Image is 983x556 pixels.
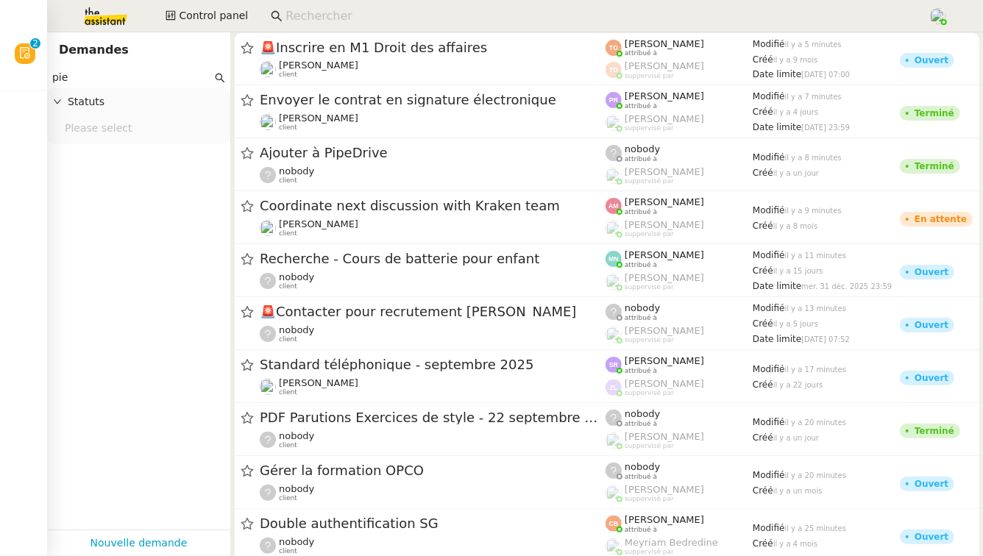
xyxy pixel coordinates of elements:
[753,538,773,549] span: Créé
[773,169,819,177] span: il y a un jour
[785,154,842,162] span: il y a 8 minutes
[801,282,892,291] span: mer. 31 déc. 2025 23:59
[606,355,753,374] app-user-label: attribué à
[915,480,948,488] div: Ouvert
[279,388,297,396] span: client
[785,40,842,49] span: il y a 5 minutes
[625,283,674,291] span: suppervisé par
[785,252,847,260] span: il y a 11 minutes
[625,38,704,49] span: [PERSON_NAME]
[32,38,38,51] p: 2
[625,102,657,110] span: attribué à
[753,152,785,163] span: Modifié
[606,272,753,291] app-user-label: suppervisé par
[915,532,948,541] div: Ouvert
[625,124,674,132] span: suppervisé par
[753,69,801,79] span: Date limite
[279,441,297,449] span: client
[279,165,314,177] span: nobody
[279,218,358,229] span: [PERSON_NAME]
[279,335,297,343] span: client
[625,325,704,336] span: [PERSON_NAME]
[915,109,954,118] div: Terminé
[279,71,297,79] span: client
[785,366,847,374] span: il y a 17 minutes
[915,268,948,277] div: Ouvert
[773,222,818,230] span: il y a 8 mois
[606,537,753,556] app-user-label: suppervisé par
[606,484,753,503] app-user-label: suppervisé par
[915,215,967,224] div: En attente
[279,113,358,124] span: [PERSON_NAME]
[260,218,606,238] app-user-detailed-label: client
[753,485,773,496] span: Créé
[68,93,224,110] span: Statuts
[625,514,704,525] span: [PERSON_NAME]
[753,303,785,313] span: Modifié
[773,108,818,116] span: il y a 4 jours
[625,196,704,207] span: [PERSON_NAME]
[625,113,704,124] span: [PERSON_NAME]
[260,536,606,555] app-user-detailed-label: client
[279,60,358,71] span: [PERSON_NAME]
[753,122,801,132] span: Date limite
[30,38,40,49] nz-badge-sup: 2
[47,88,230,116] div: Statuts
[625,166,704,177] span: [PERSON_NAME]
[606,461,753,480] app-user-label: attribué à
[260,483,606,502] app-user-detailed-label: client
[279,177,297,185] span: client
[606,514,753,533] app-user-label: attribué à
[625,389,674,397] span: suppervisé par
[606,432,622,449] img: users%2FoFdbodQ3TgNoWt9kP3GXAs5oaCq1%2Favatar%2Fprofile-pic.png
[260,41,606,54] span: Inscrire en M1 Droit des affaires
[625,473,657,481] span: attribué à
[915,427,954,435] div: Terminé
[753,364,785,374] span: Modifié
[625,314,657,322] span: attribué à
[606,485,622,502] img: users%2FoFdbodQ3TgNoWt9kP3GXAs5oaCq1%2Favatar%2Fprofile-pic.png
[625,378,704,389] span: [PERSON_NAME]
[606,40,622,56] img: svg
[930,8,946,24] img: users%2FPPrFYTsEAUgQy5cK5MCpqKbOX8K2%2Favatar%2FCapture%20d%E2%80%99e%CC%81cran%202023-06-05%20a%...
[279,547,297,555] span: client
[753,91,785,101] span: Modifié
[279,271,314,282] span: nobody
[260,252,606,265] span: Recherche - Cours de batterie pour enfant
[625,461,660,472] span: nobody
[91,535,188,552] a: Nouvelle demande
[625,177,674,185] span: suppervisé par
[606,327,622,343] img: users%2FyQfMwtYgTqhRP2YHWHmG2s2LYaD3%2Favatar%2Fprofile-pic.png
[773,487,823,495] span: il y a un mois
[260,199,606,213] span: Coordinate next discussion with Kraken team
[260,40,276,55] span: 🚨
[279,430,314,441] span: nobody
[785,524,847,532] span: il y a 25 minutes
[260,411,606,424] span: PDF Parutions Exercices de style - 22 septembre 2025
[260,324,606,343] app-user-detailed-label: client
[606,38,753,57] app-user-label: attribué à
[606,90,753,110] app-user-label: attribué à
[606,408,753,427] app-user-label: attribué à
[625,155,657,163] span: attribué à
[915,321,948,329] div: Ouvert
[753,205,785,215] span: Modifié
[606,538,622,555] img: users%2FaellJyylmXSg4jqeVbanehhyYJm1%2Favatar%2Fprofile-pic%20(4).png
[773,540,818,548] span: il y a 4 mois
[625,261,657,269] span: attribué à
[606,274,622,290] img: users%2FoFdbodQ3TgNoWt9kP3GXAs5oaCq1%2Favatar%2Fprofile-pic.png
[753,107,773,117] span: Créé
[260,114,276,130] img: users%2FutyFSk64t3XkVZvBICD9ZGkOt3Y2%2Favatar%2F51cb3b97-3a78-460b-81db-202cf2efb2f3
[260,305,606,318] span: Contacter pour recrutement [PERSON_NAME]
[625,60,704,71] span: [PERSON_NAME]
[260,464,606,477] span: Gérer la formation OPCO
[260,517,606,530] span: Double authentification SG
[625,355,704,366] span: [PERSON_NAME]
[606,431,753,450] app-user-label: suppervisé par
[625,143,660,154] span: nobody
[606,143,753,163] app-user-label: attribué à
[606,198,622,214] img: svg
[606,302,753,321] app-user-label: attribué à
[625,484,704,495] span: [PERSON_NAME]
[606,516,622,532] img: svg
